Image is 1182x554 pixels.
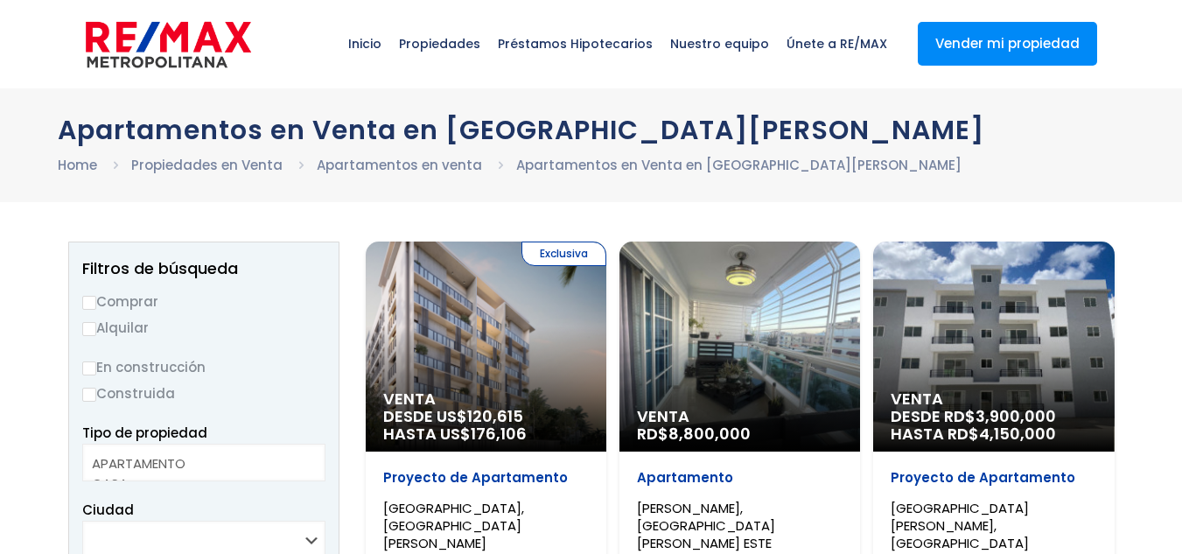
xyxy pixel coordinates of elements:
span: RD$ [637,423,751,445]
span: 176,106 [471,423,527,445]
label: En construcción [82,356,325,378]
span: Nuestro equipo [661,18,778,70]
p: Proyecto de Apartamento [383,469,589,487]
span: DESDE US$ [383,408,589,443]
span: Venta [383,390,589,408]
label: Alquilar [82,317,325,339]
p: Proyecto de Apartamento [891,469,1096,487]
option: CASA [92,473,303,494]
span: Únete a RE/MAX [778,18,896,70]
span: 3,900,000 [976,405,1056,427]
span: Venta [637,408,843,425]
span: Exclusiva [521,242,606,266]
span: HASTA US$ [383,425,589,443]
span: Ciudad [82,501,134,519]
input: Construida [82,388,96,402]
span: [PERSON_NAME], [GEOGRAPHIC_DATA][PERSON_NAME] ESTE [637,499,775,552]
img: remax-metropolitana-logo [86,18,251,71]
input: Comprar [82,296,96,310]
label: Construida [82,382,325,404]
label: Comprar [82,291,325,312]
input: En construcción [82,361,96,375]
span: DESDE RD$ [891,408,1096,443]
span: Venta [891,390,1096,408]
a: Propiedades en Venta [131,156,283,174]
option: APARTAMENTO [92,453,303,473]
span: Préstamos Hipotecarios [489,18,661,70]
input: Alquilar [82,322,96,336]
a: Apartamentos en venta [317,156,482,174]
span: Inicio [339,18,390,70]
p: Apartamento [637,469,843,487]
span: Tipo de propiedad [82,424,207,442]
h2: Filtros de búsqueda [82,260,325,277]
span: Propiedades [390,18,489,70]
h1: Apartamentos en Venta en [GEOGRAPHIC_DATA][PERSON_NAME] [58,115,1125,145]
span: [GEOGRAPHIC_DATA], [GEOGRAPHIC_DATA][PERSON_NAME] [383,499,524,552]
a: Home [58,156,97,174]
span: 120,615 [467,405,523,427]
span: 8,800,000 [668,423,751,445]
a: Apartamentos en Venta en [GEOGRAPHIC_DATA][PERSON_NAME] [516,156,962,174]
span: 4,150,000 [979,423,1056,445]
a: Vender mi propiedad [918,22,1097,66]
span: HASTA RD$ [891,425,1096,443]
